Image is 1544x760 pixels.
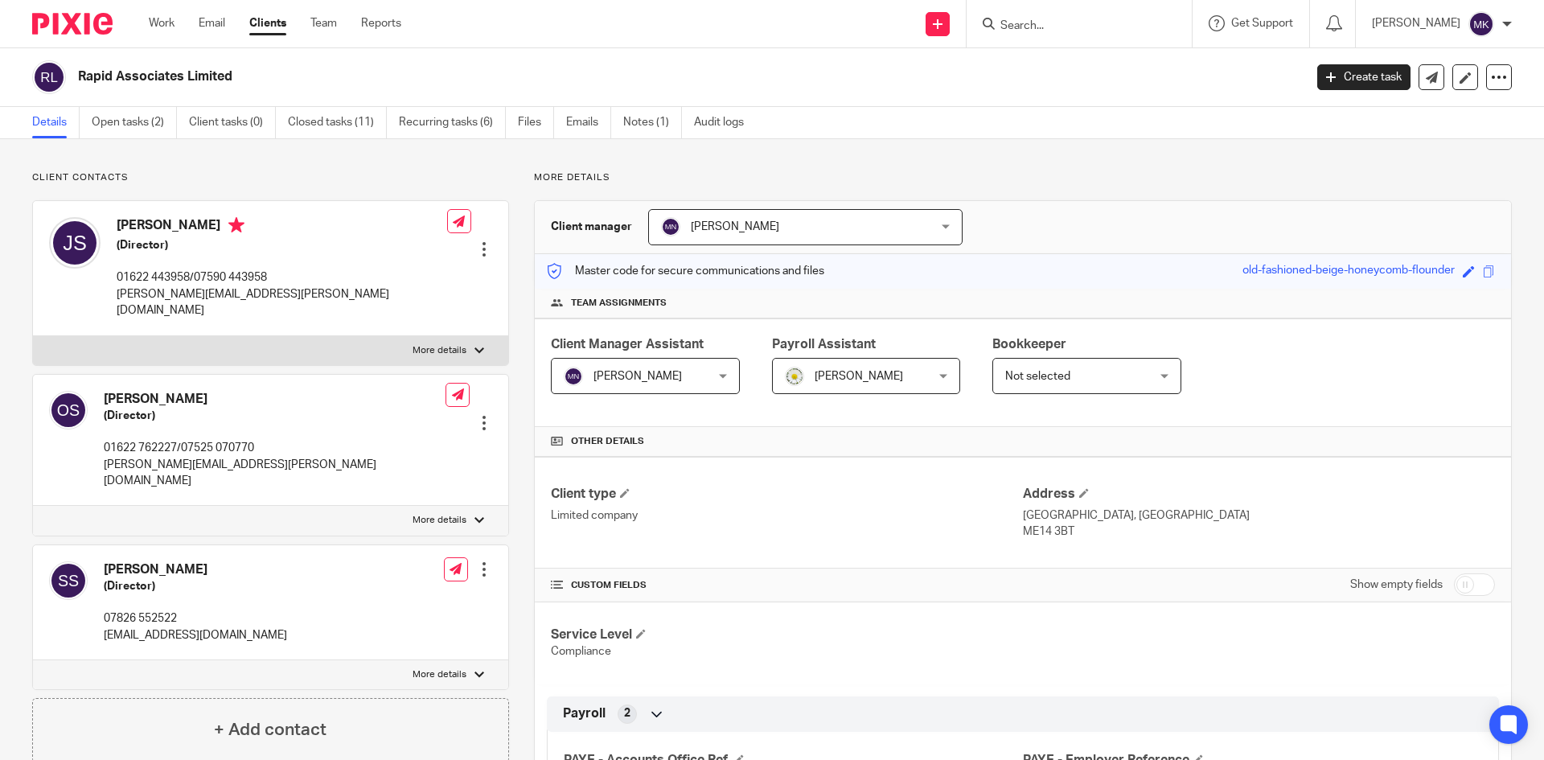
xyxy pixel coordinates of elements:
a: Create task [1317,64,1411,90]
p: [PERSON_NAME][EMAIL_ADDRESS][PERSON_NAME][DOMAIN_NAME] [104,457,446,490]
p: [GEOGRAPHIC_DATA], [GEOGRAPHIC_DATA] [1023,507,1495,524]
a: Team [310,15,337,31]
h5: (Director) [104,578,287,594]
span: Bookkeeper [992,338,1066,351]
h4: + Add contact [214,717,326,742]
h4: Service Level [551,626,1023,643]
h4: CUSTOM FIELDS [551,579,1023,592]
span: [PERSON_NAME] [691,221,779,232]
a: Email [199,15,225,31]
p: More details [413,514,466,527]
p: [EMAIL_ADDRESS][DOMAIN_NAME] [104,627,287,643]
a: Notes (1) [623,107,682,138]
img: svg%3E [1468,11,1494,37]
h3: Client manager [551,219,632,235]
span: Team assignments [571,297,667,310]
div: old-fashioned-beige-honeycomb-flounder [1242,262,1455,281]
p: [PERSON_NAME][EMAIL_ADDRESS][PERSON_NAME][DOMAIN_NAME] [117,286,447,319]
a: Reports [361,15,401,31]
a: Recurring tasks (6) [399,107,506,138]
p: Master code for secure communications and files [547,263,824,279]
p: More details [413,668,466,681]
a: Client tasks (0) [189,107,276,138]
p: 01622 762227/07525 070770 [104,440,446,456]
span: Get Support [1231,18,1293,29]
img: svg%3E [32,60,66,94]
span: Client Manager Assistant [551,338,704,351]
span: Not selected [1005,371,1070,382]
h4: [PERSON_NAME] [104,561,287,578]
p: [PERSON_NAME] [1372,15,1460,31]
img: svg%3E [49,391,88,429]
h4: Client type [551,486,1023,503]
a: Audit logs [694,107,756,138]
a: Closed tasks (11) [288,107,387,138]
span: Compliance [551,646,611,657]
p: More details [413,344,466,357]
a: Emails [566,107,611,138]
img: svg%3E [661,217,680,236]
span: 2 [624,705,630,721]
img: Pixie [32,13,113,35]
img: svg%3E [564,367,583,386]
span: [PERSON_NAME] [593,371,682,382]
a: Details [32,107,80,138]
span: Other details [571,435,644,448]
span: Payroll Assistant [772,338,876,351]
a: Clients [249,15,286,31]
p: 07826 552522 [104,610,287,626]
p: Limited company [551,507,1023,524]
p: ME14 3BT [1023,524,1495,540]
input: Search [999,19,1144,34]
a: Work [149,15,175,31]
img: svg%3E [49,217,101,269]
label: Show empty fields [1350,577,1443,593]
p: Client contacts [32,171,509,184]
h2: Rapid Associates Limited [78,68,1050,85]
p: 01622 443958/07590 443958 [117,269,447,286]
p: More details [534,171,1512,184]
a: Files [518,107,554,138]
h5: (Director) [104,408,446,424]
a: Open tasks (2) [92,107,177,138]
span: Payroll [563,705,606,722]
h5: (Director) [117,237,447,253]
i: Primary [228,217,244,233]
h4: Address [1023,486,1495,503]
img: Capture2.PNG [785,367,804,386]
span: [PERSON_NAME] [815,371,903,382]
img: svg%3E [49,561,88,600]
h4: [PERSON_NAME] [104,391,446,408]
h4: [PERSON_NAME] [117,217,447,237]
